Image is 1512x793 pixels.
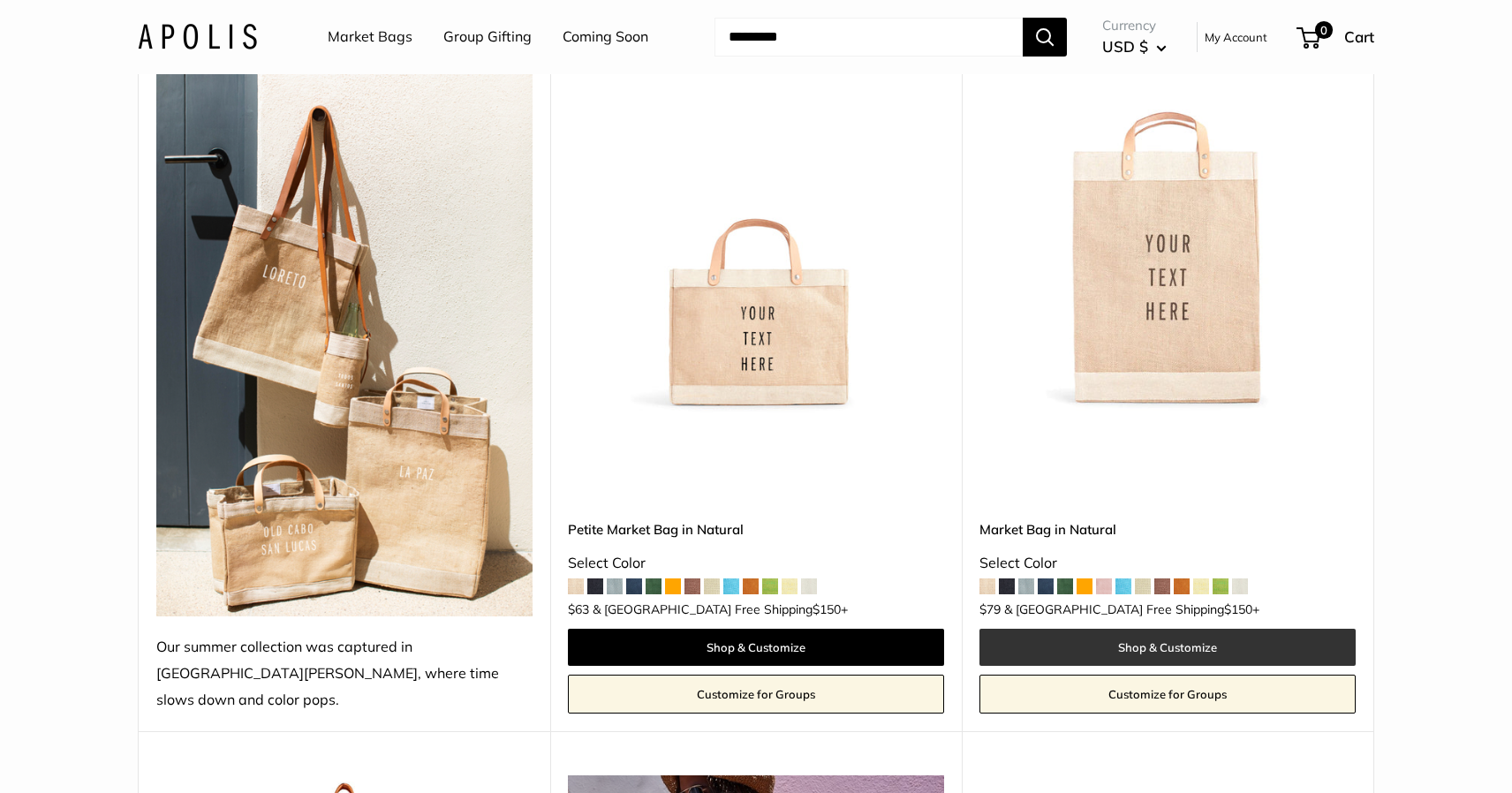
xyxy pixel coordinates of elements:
span: $150 [813,601,841,617]
span: 0 [1315,21,1333,39]
a: 0 Cart [1298,23,1374,51]
a: Group Gifting [443,24,532,50]
span: $79 [979,601,1001,617]
a: Customize for Groups [568,675,944,714]
div: Our summer collection was captured in [GEOGRAPHIC_DATA][PERSON_NAME], where time slows down and c... [156,634,533,714]
input: Search... [714,18,1023,57]
span: Currency [1102,13,1167,38]
a: Shop & Customize [979,629,1356,666]
img: Apolis [138,24,257,49]
span: USD $ [1102,37,1148,56]
span: $150 [1224,601,1252,617]
a: Market Bags [328,24,412,50]
a: Market Bag in Natural [979,519,1356,540]
span: & [GEOGRAPHIC_DATA] Free Shipping + [1004,603,1259,616]
a: Market Bag in NaturalMarket Bag in Natural [979,37,1356,413]
img: Our summer collection was captured in Todos Santos, where time slows down and color pops. [156,37,533,616]
img: Market Bag in Natural [979,37,1356,413]
a: Coming Soon [563,24,648,50]
span: Cart [1344,27,1374,46]
button: USD $ [1102,33,1167,61]
a: Petite Market Bag in Natural [568,519,944,540]
div: Select Color [568,550,944,577]
a: Shop & Customize [568,629,944,666]
span: $63 [568,601,589,617]
a: Customize for Groups [979,675,1356,714]
span: & [GEOGRAPHIC_DATA] Free Shipping + [593,603,848,616]
div: Select Color [979,550,1356,577]
a: My Account [1205,26,1267,48]
img: Petite Market Bag in Natural [568,37,944,413]
button: Search [1023,18,1067,57]
a: Petite Market Bag in Naturaldescription_Effortless style that elevates every moment [568,37,944,413]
